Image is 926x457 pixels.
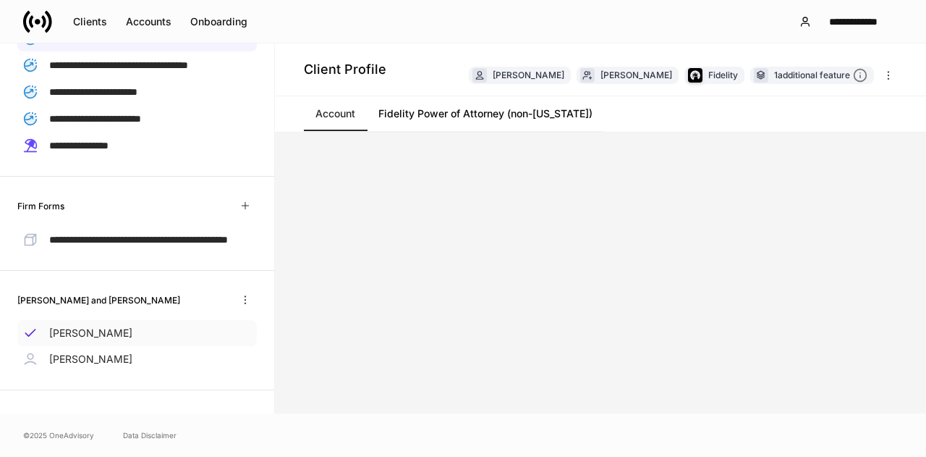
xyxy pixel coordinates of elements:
[367,96,604,131] a: Fidelity Power of Attorney (non-[US_STATE])
[64,10,116,33] button: Clients
[708,68,738,82] div: Fidelity
[116,10,181,33] button: Accounts
[190,14,247,29] div: Onboarding
[49,326,132,340] p: [PERSON_NAME]
[600,68,672,82] div: [PERSON_NAME]
[49,352,132,366] p: [PERSON_NAME]
[17,320,257,346] a: [PERSON_NAME]
[17,293,180,307] h6: [PERSON_NAME] and [PERSON_NAME]
[123,429,177,441] a: Data Disclaimer
[493,68,564,82] div: [PERSON_NAME]
[17,199,64,213] h6: Firm Forms
[181,10,257,33] button: Onboarding
[23,429,94,441] span: © 2025 OneAdvisory
[304,61,386,78] h4: Client Profile
[774,68,867,83] div: 1 additional feature
[126,14,171,29] div: Accounts
[73,14,107,29] div: Clients
[17,346,257,372] a: [PERSON_NAME]
[304,96,367,131] a: Account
